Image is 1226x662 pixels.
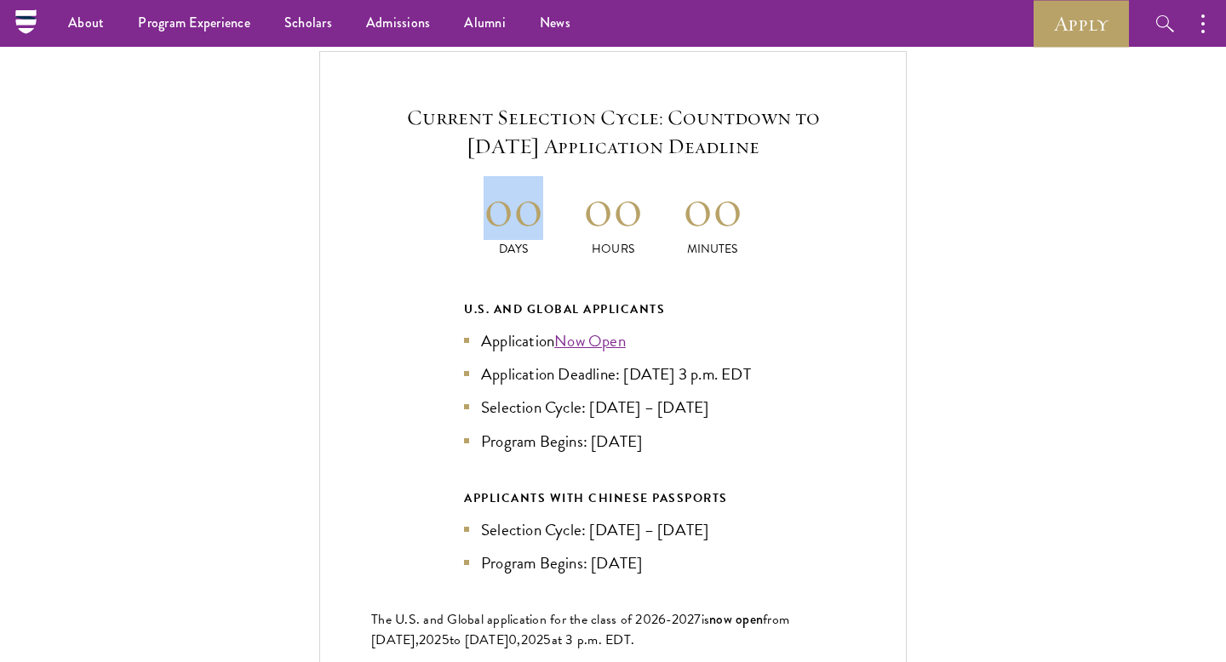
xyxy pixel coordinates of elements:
[464,395,762,419] li: Selection Cycle: [DATE] – [DATE]
[464,517,762,542] li: Selection Cycle: [DATE] – [DATE]
[554,328,626,353] a: Now Open
[371,103,855,161] h5: Current Selection Cycle: Countdown to [DATE] Application Deadline
[419,630,442,650] span: 202
[543,630,551,650] span: 5
[442,630,450,650] span: 5
[694,609,701,630] span: 7
[464,299,762,320] div: U.S. and Global Applicants
[517,630,520,650] span: ,
[464,429,762,454] li: Program Begins: [DATE]
[521,630,544,650] span: 202
[552,630,635,650] span: at 3 p.m. EDT.
[508,630,517,650] span: 0
[464,362,762,386] li: Application Deadline: [DATE] 3 p.m. EDT
[658,609,666,630] span: 6
[702,609,710,630] span: is
[464,488,762,509] div: APPLICANTS WITH CHINESE PASSPORTS
[464,328,762,353] li: Application
[464,240,564,258] p: Days
[709,609,763,629] span: now open
[371,609,789,650] span: from [DATE],
[662,240,762,258] p: Minutes
[662,176,762,240] h2: 00
[450,630,508,650] span: to [DATE]
[564,240,663,258] p: Hours
[464,551,762,575] li: Program Begins: [DATE]
[371,609,658,630] span: The U.S. and Global application for the class of 202
[564,176,663,240] h2: 00
[666,609,694,630] span: -202
[464,176,564,240] h2: 00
